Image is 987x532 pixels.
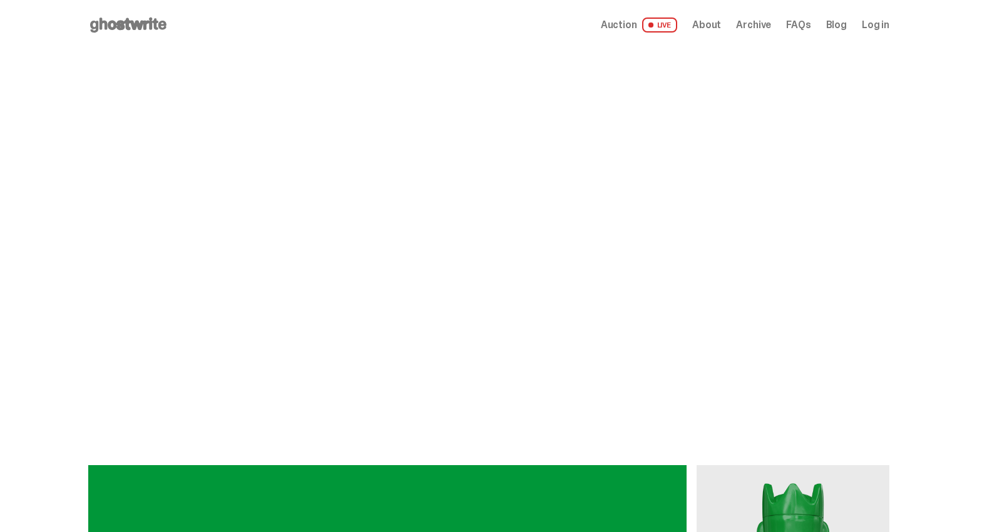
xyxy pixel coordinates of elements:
[601,20,637,30] span: Auction
[642,18,678,33] span: LIVE
[826,20,847,30] a: Blog
[692,20,721,30] a: About
[601,18,677,33] a: Auction LIVE
[862,20,889,30] a: Log in
[736,20,771,30] a: Archive
[786,20,811,30] a: FAQs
